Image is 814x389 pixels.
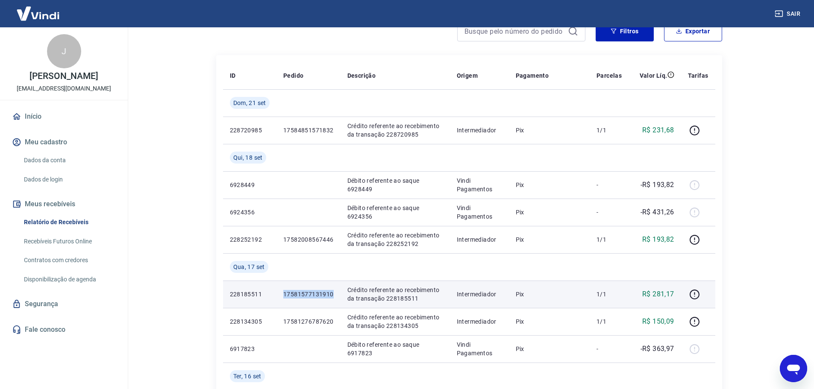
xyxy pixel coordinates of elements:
[642,125,674,135] p: R$ 231,68
[457,176,502,193] p: Vindi Pagamentos
[641,180,674,190] p: -R$ 193,82
[47,34,81,68] div: J
[283,290,334,298] p: 17581577131910
[10,195,118,214] button: Meus recebíveis
[597,208,622,216] p: -
[347,231,443,248] p: Crédito referente ao recebimento da transação 228252192
[457,317,502,326] p: Intermediador
[642,316,674,327] p: R$ 150,09
[597,181,622,189] p: -
[516,126,583,135] p: Pix
[597,290,622,298] p: 1/1
[597,71,622,80] p: Parcelas
[597,126,622,135] p: 1/1
[516,345,583,353] p: Pix
[21,152,118,169] a: Dados da conta
[457,71,478,80] p: Origem
[230,317,270,326] p: 228134305
[516,71,549,80] p: Pagamento
[233,263,265,271] span: Qua, 17 set
[664,21,722,41] button: Exportar
[464,25,564,38] input: Busque pelo número do pedido
[347,204,443,221] p: Débito referente ao saque 6924356
[10,0,66,26] img: Vindi
[457,290,502,298] p: Intermediador
[283,235,334,244] p: 17582008567446
[283,71,303,80] p: Pedido
[283,317,334,326] p: 17581276787620
[230,181,270,189] p: 6928449
[233,153,263,162] span: Qui, 18 set
[457,340,502,357] p: Vindi Pagamentos
[780,355,807,382] iframe: Botão para abrir a janela de mensagens
[516,290,583,298] p: Pix
[642,289,674,299] p: R$ 281,17
[233,372,262,380] span: Ter, 16 set
[347,286,443,303] p: Crédito referente ao recebimento da transação 228185511
[230,71,236,80] p: ID
[230,290,270,298] p: 228185511
[29,72,98,81] p: [PERSON_NAME]
[21,171,118,188] a: Dados de login
[10,320,118,339] a: Fale conosco
[10,295,118,313] a: Segurança
[347,340,443,357] p: Débito referente ao saque 6917823
[516,317,583,326] p: Pix
[10,133,118,152] button: Meu cadastro
[773,6,804,22] button: Sair
[230,235,270,244] p: 228252192
[347,176,443,193] p: Débito referente ao saque 6928449
[347,71,376,80] p: Descrição
[516,235,583,244] p: Pix
[21,214,118,231] a: Relatório de Recebíveis
[283,126,334,135] p: 17584851571832
[597,235,622,244] p: 1/1
[21,271,118,288] a: Disponibilização de agenda
[597,345,622,353] p: -
[17,84,111,93] p: [EMAIL_ADDRESS][DOMAIN_NAME]
[641,207,674,217] p: -R$ 431,26
[347,313,443,330] p: Crédito referente ao recebimento da transação 228134305
[233,99,266,107] span: Dom, 21 set
[457,204,502,221] p: Vindi Pagamentos
[597,317,622,326] p: 1/1
[230,345,270,353] p: 6917823
[641,344,674,354] p: -R$ 363,97
[688,71,708,80] p: Tarifas
[642,234,674,245] p: R$ 193,82
[457,235,502,244] p: Intermediador
[457,126,502,135] p: Intermediador
[596,21,654,41] button: Filtros
[640,71,667,80] p: Valor Líq.
[21,233,118,250] a: Recebíveis Futuros Online
[21,252,118,269] a: Contratos com credores
[516,208,583,216] p: Pix
[516,181,583,189] p: Pix
[10,107,118,126] a: Início
[347,122,443,139] p: Crédito referente ao recebimento da transação 228720985
[230,208,270,216] p: 6924356
[230,126,270,135] p: 228720985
